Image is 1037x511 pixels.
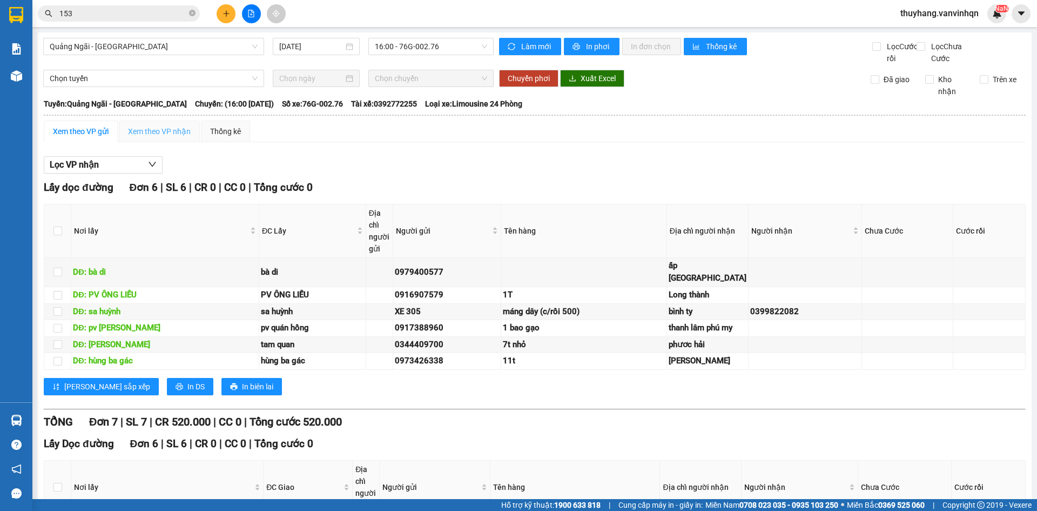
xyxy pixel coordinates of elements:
div: 0973426338 [395,355,499,368]
span: notification [11,464,22,474]
div: DĐ: [PERSON_NAME] [73,339,257,351]
span: Lọc Chưa Cước [927,41,982,64]
button: sort-ascending[PERSON_NAME] sắp xếp [44,378,159,395]
input: Tìm tên, số ĐT hoặc mã đơn [59,8,187,19]
span: Đã giao [879,74,914,85]
span: Kho nhận [934,74,972,97]
span: Miền Bắc [847,499,925,511]
span: file-add [247,10,255,17]
span: Lấy Dọc đường [44,437,114,450]
span: printer [230,383,238,391]
div: 0916907579 [395,289,499,302]
span: Đơn 6 [130,437,159,450]
div: 7t nhỏ [503,339,665,351]
div: PV ÔNG LIẾU [261,289,364,302]
button: Lọc VP nhận [44,156,163,174]
span: aim [272,10,280,17]
span: | [150,415,152,428]
button: caret-down [1012,4,1031,23]
div: máng dây (c/rồi 500) [503,306,665,318]
strong: [PERSON_NAME] ([GEOGRAPHIC_DATA]) [30,16,179,45]
span: sync [508,43,517,51]
span: Loại xe: Limousine 24 Phòng [425,98,522,110]
span: ĐC Giao [266,481,341,493]
span: Hỗ trợ kỹ thuật: [501,499,601,511]
button: bar-chartThống kê [684,38,747,55]
img: logo-vxr [9,7,23,23]
span: Lọc Cước rồi [883,41,919,64]
span: CR 0 [194,181,216,194]
div: DĐ: bà di [73,266,257,279]
div: ấp [GEOGRAPHIC_DATA] [669,260,746,285]
div: DĐ: hùng ba gác [73,355,257,368]
div: 11t [503,355,665,368]
div: DĐ: sa huỳnh [73,306,257,318]
div: [PERSON_NAME] [669,355,746,368]
div: thanh lâm phú my [669,322,746,335]
button: plus [217,4,235,23]
div: XE 305 [395,306,499,318]
span: copyright [977,501,985,509]
div: 0344409700 [395,339,499,351]
button: syncLàm mới [499,38,561,55]
span: | [219,181,221,194]
img: warehouse-icon [11,415,22,426]
div: bà di [261,266,364,279]
span: | [120,415,123,428]
span: Số xe: 76G-002.76 [282,98,343,110]
span: | [189,181,192,194]
button: file-add [242,4,261,23]
span: caret-down [1016,9,1026,18]
div: Địa chỉ người nhận [663,481,738,493]
span: Tổng cước 0 [254,437,313,450]
sup: NaN [995,5,1008,12]
span: Người nhận [744,481,846,493]
span: | [213,415,216,428]
span: In phơi [586,41,611,52]
span: close-circle [189,10,196,16]
span: download [569,75,576,83]
span: Miền Nam [705,499,838,511]
span: Tổng cước 0 [254,181,313,194]
button: printerIn phơi [564,38,619,55]
span: Thống kê [706,41,738,52]
span: Chuyến: (16:00 [DATE]) [195,98,274,110]
span: close-circle [189,9,196,19]
th: Cước rồi [953,204,1026,258]
span: down [148,160,157,169]
button: printerIn DS [167,378,213,395]
strong: 1900 633 818 [554,501,601,509]
span: Chọn chuyến [375,70,487,87]
img: logo [5,8,28,58]
span: | [244,415,247,428]
b: Tuyến: Quảng Ngãi - [GEOGRAPHIC_DATA] [44,99,187,108]
span: SL 6 [166,437,187,450]
img: solution-icon [11,43,22,55]
strong: Tổng đài hỗ trợ: 0914 113 973 - 0982 113 973 - 0919 113 973 - [33,47,176,68]
div: Địa chỉ người gửi [369,207,390,255]
span: search [45,10,52,17]
span: CC 0 [219,415,241,428]
span: TỔNG [44,415,73,428]
span: Nơi lấy [74,225,248,237]
span: Quảng Ngãi - Vũng Tàu [50,38,258,55]
div: Địa chỉ người nhận [670,225,745,237]
button: downloadXuất Excel [560,70,624,87]
strong: Công ty TNHH DVVT Văn Vinh 76 [5,62,28,134]
button: In đơn chọn [622,38,681,55]
div: 0399822082 [750,306,860,318]
div: Xem theo VP nhận [128,125,191,137]
button: printerIn biên lai [221,378,282,395]
img: warehouse-icon [11,70,22,82]
span: 16:00 - 76G-002.76 [375,38,487,55]
div: DĐ: PV ÔNG LIẾU [73,289,257,302]
span: ⚪️ [841,503,844,507]
span: | [190,437,192,450]
span: In biên lai [242,381,273,393]
span: plus [223,10,230,17]
span: Chọn tuyến [50,70,258,87]
span: | [161,437,164,450]
div: 0917388960 [395,322,499,335]
span: Nơi lấy [74,481,252,493]
input: 12/08/2025 [279,41,344,52]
